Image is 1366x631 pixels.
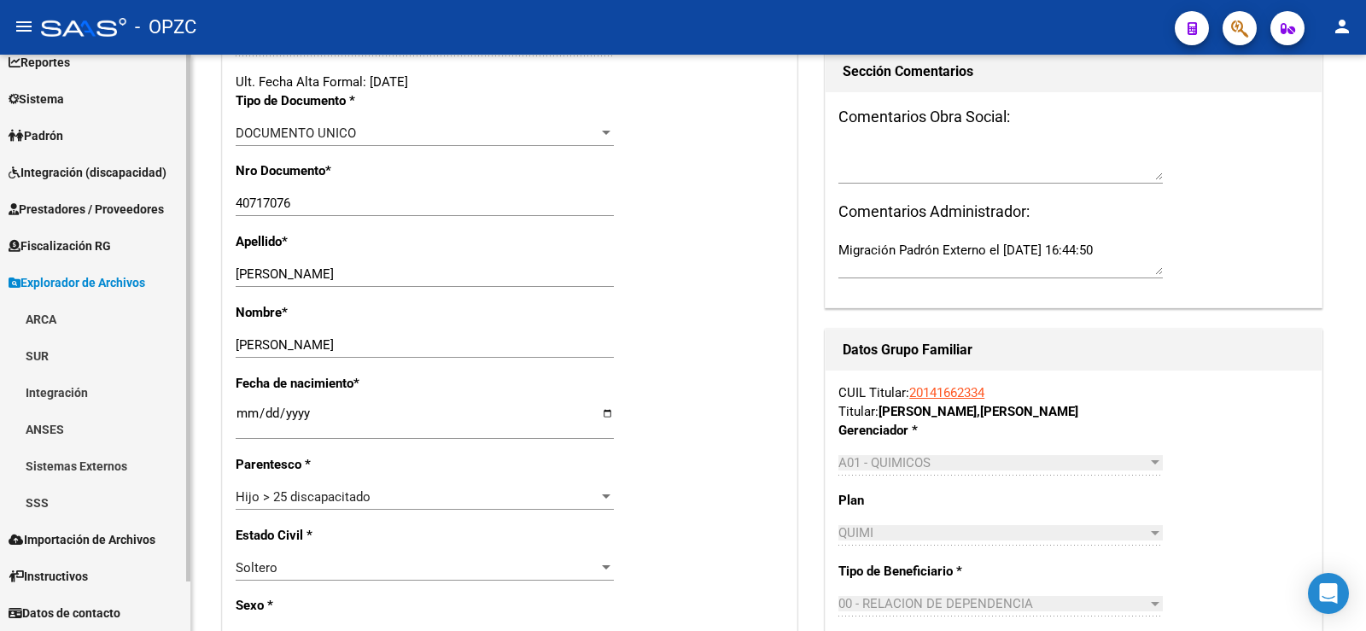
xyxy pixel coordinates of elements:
span: Fiscalización RG [9,237,111,255]
div: Ult. Fecha Alta Formal: [DATE] [236,73,784,91]
h3: Comentarios Administrador: [838,200,1308,224]
span: A01 - QUIMICOS [838,455,931,470]
span: , [977,404,980,419]
span: Hijo > 25 discapacitado [236,489,371,505]
p: Tipo de Beneficiario * [838,562,979,581]
h1: Datos Grupo Familiar [843,336,1304,364]
span: Soltero [236,560,277,575]
span: Importación de Archivos [9,530,155,549]
span: QUIMI [838,525,873,540]
span: Integración (discapacidad) [9,163,166,182]
p: Estado Civil * [236,526,400,545]
strong: [PERSON_NAME] [PERSON_NAME] [879,404,1078,419]
span: Instructivos [9,567,88,586]
a: 20141662334 [909,385,984,400]
p: Fecha de nacimiento [236,374,400,393]
span: Datos de contacto [9,604,120,622]
span: Sistema [9,90,64,108]
div: CUIL Titular: Titular: [838,383,1308,421]
span: DOCUMENTO UNICO [236,126,356,141]
p: Apellido [236,232,400,251]
p: Tipo de Documento * [236,91,400,110]
p: Nro Documento [236,161,400,180]
p: Parentesco * [236,455,400,474]
h1: Sección Comentarios [843,58,1304,85]
p: Nombre [236,303,400,322]
span: 00 - RELACION DE DEPENDENCIA [838,596,1033,611]
p: Gerenciador * [838,421,979,440]
mat-icon: menu [14,16,34,37]
h3: Comentarios Obra Social: [838,105,1308,129]
mat-icon: person [1332,16,1352,37]
span: Reportes [9,53,70,72]
span: Prestadores / Proveedores [9,200,164,219]
p: Sexo * [236,596,400,615]
span: Explorador de Archivos [9,273,145,292]
p: Plan [838,491,979,510]
span: Padrón [9,126,63,145]
div: Open Intercom Messenger [1308,573,1349,614]
span: - OPZC [135,9,196,46]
